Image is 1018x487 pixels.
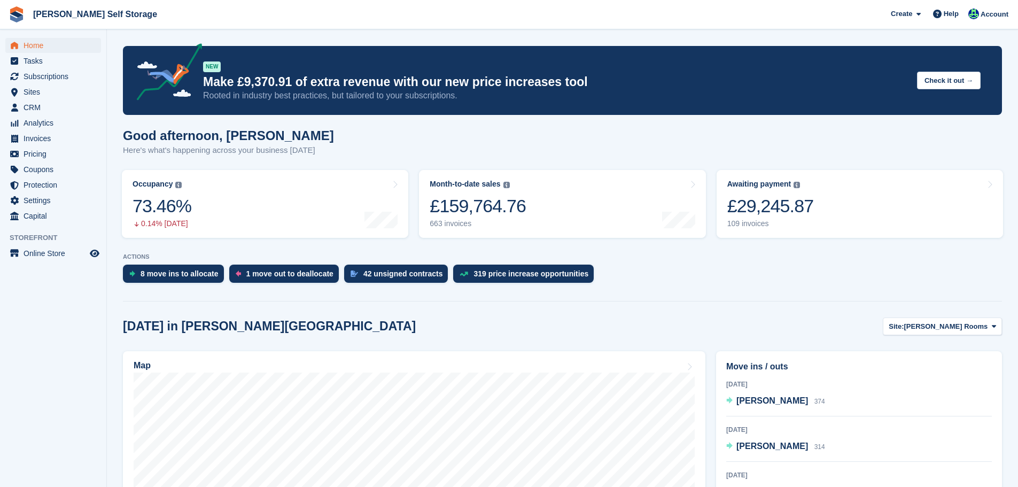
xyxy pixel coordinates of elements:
a: menu [5,115,101,130]
a: menu [5,177,101,192]
div: 8 move ins to allocate [141,269,219,278]
h1: Good afternoon, [PERSON_NAME] [123,128,334,143]
img: price-adjustments-announcement-icon-8257ccfd72463d97f412b2fc003d46551f7dbcb40ab6d574587a9cd5c0d94... [128,43,203,104]
a: menu [5,208,101,223]
span: Capital [24,208,88,223]
a: menu [5,100,101,115]
a: [PERSON_NAME] 314 [726,440,825,454]
div: 73.46% [133,195,191,217]
img: icon-info-grey-7440780725fd019a000dd9b08b2336e03edf1995a4989e88bcd33f0948082b44.svg [794,182,800,188]
span: 374 [814,398,825,405]
div: 42 unsigned contracts [363,269,443,278]
span: Site: [889,321,904,332]
p: ACTIONS [123,253,1002,260]
div: 319 price increase opportunities [473,269,588,278]
a: menu [5,84,101,99]
img: Jenna Kennedy [968,9,979,19]
a: menu [5,69,101,84]
p: Here's what's happening across your business [DATE] [123,144,334,157]
span: Settings [24,193,88,208]
span: Account [981,9,1008,20]
div: [DATE] [726,425,992,435]
span: 314 [814,443,825,451]
img: price_increase_opportunities-93ffe204e8149a01c8c9dc8f82e8f89637d9d84a8eef4429ea346261dce0b2c0.svg [460,272,468,276]
a: menu [5,53,101,68]
a: 1 move out to deallocate [229,265,344,288]
div: 109 invoices [727,219,814,228]
p: Make £9,370.91 of extra revenue with our new price increases tool [203,74,908,90]
span: [PERSON_NAME] Rooms [904,321,988,332]
div: [DATE] [726,380,992,389]
a: 319 price increase opportunities [453,265,599,288]
a: Awaiting payment £29,245.87 109 invoices [717,170,1003,238]
span: [PERSON_NAME] [736,396,808,405]
img: move_ins_to_allocate_icon-fdf77a2bb77ea45bf5b3d319d69a93e2d87916cf1d5bf7949dd705db3b84f3ca.svg [129,270,135,277]
a: [PERSON_NAME] 374 [726,395,825,408]
span: Storefront [10,233,106,243]
p: Rooted in industry best practices, but tailored to your subscriptions. [203,90,908,102]
img: icon-info-grey-7440780725fd019a000dd9b08b2336e03edf1995a4989e88bcd33f0948082b44.svg [175,182,182,188]
div: Awaiting payment [727,180,791,189]
button: Check it out → [917,72,981,89]
button: Site: [PERSON_NAME] Rooms [883,318,1002,335]
div: £29,245.87 [727,195,814,217]
div: [DATE] [726,470,992,480]
a: menu [5,131,101,146]
img: icon-info-grey-7440780725fd019a000dd9b08b2336e03edf1995a4989e88bcd33f0948082b44.svg [503,182,510,188]
h2: Move ins / outs [726,360,992,373]
span: Help [944,9,959,19]
a: menu [5,246,101,261]
a: menu [5,162,101,177]
span: Online Store [24,246,88,261]
h2: [DATE] in [PERSON_NAME][GEOGRAPHIC_DATA] [123,319,416,334]
div: 663 invoices [430,219,526,228]
a: menu [5,146,101,161]
span: Pricing [24,146,88,161]
span: Coupons [24,162,88,177]
span: Analytics [24,115,88,130]
span: CRM [24,100,88,115]
span: Home [24,38,88,53]
div: 1 move out to deallocate [246,269,333,278]
span: Tasks [24,53,88,68]
div: Month-to-date sales [430,180,500,189]
div: NEW [203,61,221,72]
span: Create [891,9,912,19]
img: stora-icon-8386f47178a22dfd0bd8f6a31ec36ba5ce8667c1dd55bd0f319d3a0aa187defe.svg [9,6,25,22]
a: [PERSON_NAME] Self Storage [29,5,161,23]
span: Invoices [24,131,88,146]
a: Occupancy 73.46% 0.14% [DATE] [122,170,408,238]
a: Preview store [88,247,101,260]
a: Month-to-date sales £159,764.76 663 invoices [419,170,705,238]
div: 0.14% [DATE] [133,219,191,228]
a: menu [5,38,101,53]
h2: Map [134,361,151,370]
span: Subscriptions [24,69,88,84]
a: menu [5,193,101,208]
span: Sites [24,84,88,99]
img: move_outs_to_deallocate_icon-f764333ba52eb49d3ac5e1228854f67142a1ed5810a6f6cc68b1a99e826820c5.svg [236,270,241,277]
div: £159,764.76 [430,195,526,217]
img: contract_signature_icon-13c848040528278c33f63329250d36e43548de30e8caae1d1a13099fd9432cc5.svg [351,270,358,277]
div: Occupancy [133,180,173,189]
a: 42 unsigned contracts [344,265,454,288]
a: 8 move ins to allocate [123,265,229,288]
span: Protection [24,177,88,192]
span: [PERSON_NAME] [736,442,808,451]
